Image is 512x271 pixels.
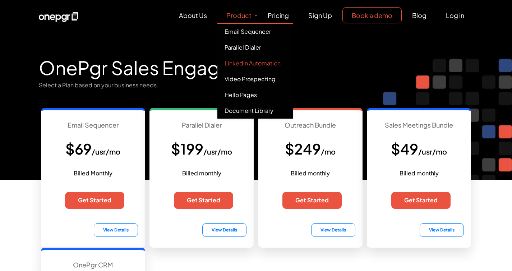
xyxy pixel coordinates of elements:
[321,147,336,156] span: /mo
[374,121,464,129] h4: Sales Meetings Bundle
[266,169,355,178] p: Billed monthly
[437,8,473,23] a: Log in
[203,147,232,156] span: /usr/mo
[282,192,342,209] a: Get Started
[48,129,138,169] h2: $69
[48,261,138,269] h4: OnePgr CRM
[299,8,341,23] a: Sign Up
[157,129,246,169] h2: $199
[391,192,451,209] a: Get Started
[65,192,124,209] a: Get Started
[202,223,246,237] button: View Details
[48,169,138,178] p: Billed Monthly
[39,45,474,80] h1: OnePgr Sales Engagement
[266,121,355,129] h4: Outreach Bundle
[403,8,435,23] a: Blog
[418,147,447,156] span: /usr/mo
[311,223,355,237] button: View Details
[48,121,138,129] h4: Email Sequencer
[39,80,474,90] p: Select a Plan based on your business needs.
[170,8,216,23] a: About Us
[217,40,293,55] a: Parallel Dialer
[266,129,355,169] h2: $249
[259,8,298,23] a: Pricing
[217,87,293,103] a: Hello Pages
[217,71,293,87] a: Video Prospecting
[217,24,293,40] a: Email Sequencer
[157,121,246,129] h4: Parallel Dialer
[342,7,402,23] a: Book a demo
[174,192,233,209] a: Get Started
[92,147,120,156] span: /usr/mo
[217,55,293,71] a: LinkedIn Automation
[374,169,464,178] p: Billed monthly
[374,129,464,169] h2: $49
[217,103,293,119] a: Document Library
[217,8,259,23] a: Product
[157,169,246,178] p: Billed monthly
[94,223,138,237] button: View Details
[420,223,464,237] button: View Details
